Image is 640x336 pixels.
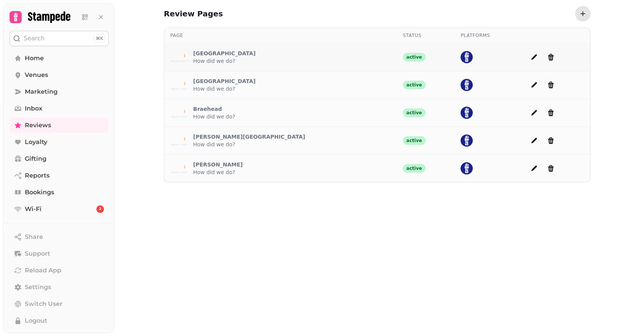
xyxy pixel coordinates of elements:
[543,77,558,93] button: delete
[10,31,109,46] button: Search⌘K
[99,206,101,212] span: 2
[25,283,51,292] span: Settings
[10,51,109,66] a: Home
[10,134,109,150] a: Loyalty
[25,154,46,163] span: Gifting
[526,161,542,176] button: add page
[10,67,109,83] a: Venues
[543,133,558,148] button: delete
[10,296,109,312] button: Switch User
[24,34,45,43] p: Search
[25,104,42,113] span: Inbox
[193,161,243,176] a: [PERSON_NAME]How did we do?
[193,141,305,148] p: How did we do?
[10,101,109,116] a: Inbox
[403,109,426,117] div: active
[526,77,542,93] button: add page
[193,133,305,141] p: [PERSON_NAME][GEOGRAPHIC_DATA]
[170,104,189,122] img: aHR0cHM6Ly9maWxlcy5zdGFtcGVkZS5haS9mZWI2YmZiMy1jMjQyLTQ5MDgtYjc3My1mOWI5MjZlZmM2NWMvbWVkaWEvZGM5M...
[164,8,223,19] h2: Review Pages
[94,34,105,43] div: ⌘K
[543,105,558,120] button: delete
[461,51,473,63] img: st.png
[10,185,109,200] a: Bookings
[10,313,109,328] button: Logout
[403,136,426,145] div: active
[25,232,43,242] span: Share
[193,77,256,85] p: [GEOGRAPHIC_DATA]
[543,161,558,176] button: delete
[461,79,473,91] img: st.png
[543,50,558,65] button: delete
[170,48,189,66] img: aHR0cHM6Ly9maWxlcy5zdGFtcGVkZS5haS9mZWI2YmZiMy1jMjQyLTQ5MDgtYjc3My1mOWI5MjZlZmM2NWMvbWVkaWEvZGM5M...
[526,50,542,65] button: add page
[526,133,542,148] button: add page
[10,84,109,99] a: Marketing
[193,85,256,93] p: How did we do?
[10,202,109,217] a: Wi-Fi2
[193,105,235,113] p: Braehead
[461,107,473,119] img: st.png
[25,188,54,197] span: Bookings
[170,131,189,150] img: aHR0cHM6Ly9maWxlcy5zdGFtcGVkZS5haS9mZWI2YmZiMy1jMjQyLTQ5MDgtYjc3My1mOWI5MjZlZmM2NWMvbWVkaWEvZGM5M...
[461,162,473,174] img: st.png
[403,81,426,89] div: active
[193,113,235,120] p: How did we do?
[193,161,243,168] p: [PERSON_NAME]
[403,32,449,38] div: Status
[25,205,42,214] span: Wi-Fi
[193,105,235,120] a: BraeheadHow did we do?
[461,134,473,147] img: st.png
[10,229,109,245] button: Share
[25,54,44,63] span: Home
[25,121,51,130] span: Reviews
[10,118,109,133] a: Reviews
[25,266,61,275] span: Reload App
[193,50,256,65] a: [GEOGRAPHIC_DATA]How did we do?
[170,76,189,94] img: aHR0cHM6Ly9maWxlcy5zdGFtcGVkZS5haS9mZWI2YmZiMy1jMjQyLTQ5MDgtYjc3My1mOWI5MjZlZmM2NWMvbWVkaWEvZGM5M...
[170,32,391,38] div: Page
[25,249,50,258] span: Support
[193,57,256,65] p: How did we do?
[193,168,243,176] p: How did we do?
[403,53,426,61] div: active
[25,299,62,309] span: Switch User
[526,105,542,120] button: add page
[10,263,109,278] button: Reload App
[170,159,189,178] img: aHR0cHM6Ly9maWxlcy5zdGFtcGVkZS5haS9mZWI2YmZiMy1jMjQyLTQ5MDgtYjc3My1mOWI5MjZlZmM2NWMvbWVkaWEvZGM5M...
[10,280,109,295] a: Settings
[25,87,58,96] span: Marketing
[193,77,256,93] a: [GEOGRAPHIC_DATA]How did we do?
[10,246,109,261] button: Support
[25,70,48,80] span: Venues
[25,138,47,147] span: Loyalty
[10,168,109,183] a: Reports
[403,164,426,173] div: active
[25,316,47,325] span: Logout
[193,50,256,57] p: [GEOGRAPHIC_DATA]
[10,151,109,166] a: Gifting
[193,133,305,148] a: [PERSON_NAME][GEOGRAPHIC_DATA]How did we do?
[25,171,50,180] span: Reports
[461,32,514,38] div: Platforms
